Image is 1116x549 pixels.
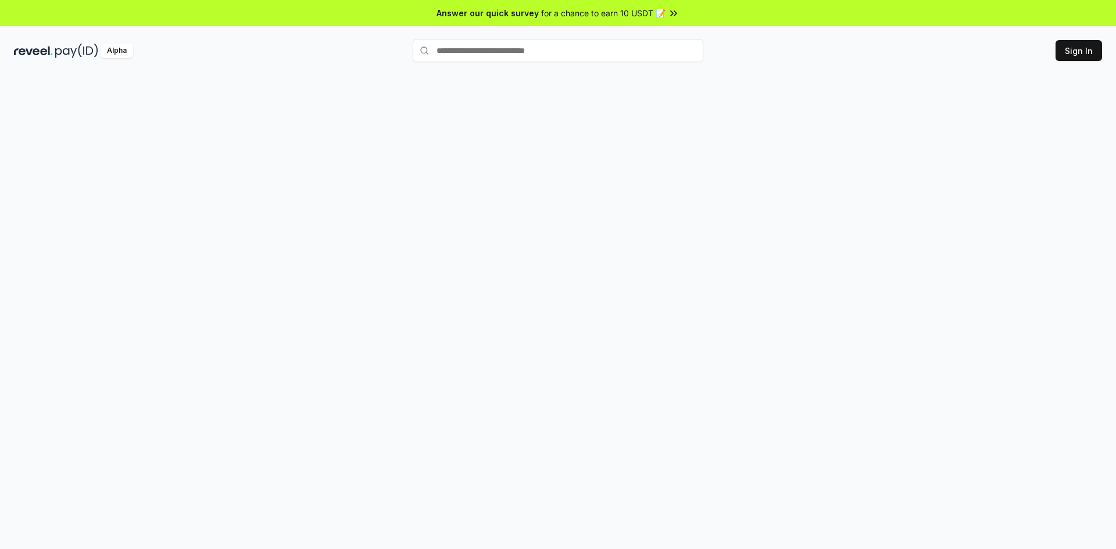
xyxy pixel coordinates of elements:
[437,7,539,19] span: Answer our quick survey
[14,44,53,58] img: reveel_dark
[1056,40,1102,61] button: Sign In
[541,7,666,19] span: for a chance to earn 10 USDT 📝
[101,44,133,58] div: Alpha
[55,44,98,58] img: pay_id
